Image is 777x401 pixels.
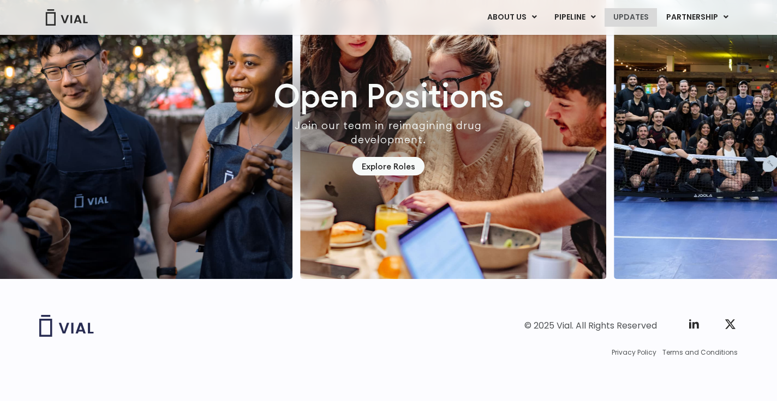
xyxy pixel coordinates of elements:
a: PIPELINEMenu Toggle [546,8,604,27]
a: Explore Roles [352,157,425,176]
a: Privacy Policy [612,348,656,357]
a: ABOUT USMenu Toggle [479,8,545,27]
img: Vial Logo [45,9,88,26]
img: Vial logo wih "Vial" spelled out [39,315,94,337]
div: © 2025 Vial. All Rights Reserved [524,320,657,332]
a: PARTNERSHIPMenu Toggle [658,8,737,27]
a: Terms and Conditions [662,348,738,357]
a: UPDATES [605,8,657,27]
